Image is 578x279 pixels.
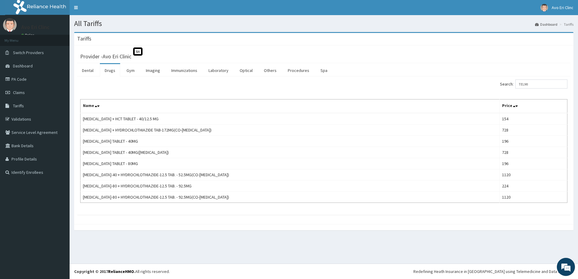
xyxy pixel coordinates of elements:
[500,79,567,89] label: Search:
[13,63,33,69] span: Dashboard
[558,22,573,27] li: Tariffs
[3,18,17,32] img: User Image
[80,99,500,113] th: Name
[204,64,233,77] a: Laboratory
[499,158,567,169] td: 196
[80,113,500,125] td: [MEDICAL_DATA] + HCT TABLET - 40/12.5 MG
[499,113,567,125] td: 154
[80,147,500,158] td: [MEDICAL_DATA] TABLET - 40MG([MEDICAL_DATA])
[499,180,567,192] td: 224
[99,3,114,18] div: Minimize live chat window
[499,136,567,147] td: 196
[141,64,165,77] a: Imaging
[499,169,567,180] td: 1120
[13,103,24,109] span: Tariffs
[80,54,131,59] h3: Provider - Avo Eri Clinic
[13,90,25,95] span: Claims
[11,30,25,45] img: d_794563401_company_1708531726252_794563401
[540,4,548,11] img: User Image
[133,47,143,56] span: St
[316,64,332,77] a: Spa
[77,36,91,41] h3: Tariffs
[31,34,102,42] div: Chat with us now
[413,268,573,274] div: Redefining Heath Insurance in [GEOGRAPHIC_DATA] using Telemedicine and Data Science!
[283,64,314,77] a: Procedures
[35,76,84,137] span: We're online!
[80,125,500,136] td: [MEDICAL_DATA] + HYDROCHLOTHIAZIDE TAB-172MG(CO-[MEDICAL_DATA])
[535,22,557,27] a: Dashboard
[21,33,36,37] a: Online
[499,99,567,113] th: Price
[108,269,134,274] a: RelianceHMO
[499,147,567,158] td: 728
[499,125,567,136] td: 728
[74,20,573,28] h1: All Tariffs
[13,50,44,55] span: Switch Providers
[259,64,281,77] a: Others
[21,24,50,30] p: Avo Eri Clinc
[100,64,120,77] a: Drugs
[80,158,500,169] td: [MEDICAL_DATA] TABLET - 80MG
[80,169,500,180] td: [MEDICAL_DATA]-40 + HYDROCHLOTHIAZIDE-12.5 TAB. - 52.5MG(CO-[MEDICAL_DATA])
[235,64,258,77] a: Optical
[552,5,573,10] span: Avo Eri Clinc
[499,192,567,203] td: 1120
[77,64,98,77] a: Dental
[70,264,578,279] footer: All rights reserved.
[74,269,135,274] strong: Copyright © 2017 .
[80,192,500,203] td: [MEDICAL_DATA]-80 + HYDROCHLOTHIAZIDE-12.5 TAB. - 92.5MG(CO-[MEDICAL_DATA])
[80,180,500,192] td: [MEDICAL_DATA]-80 + HYDROCHLOTHIAZIDE-12.5 TAB. - 92.5MG
[122,64,140,77] a: Gym
[80,136,500,147] td: [MEDICAL_DATA] TABLET - 40MG
[3,165,115,186] textarea: Type your message and hit 'Enter'
[515,79,567,89] input: Search:
[166,64,202,77] a: Immunizations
